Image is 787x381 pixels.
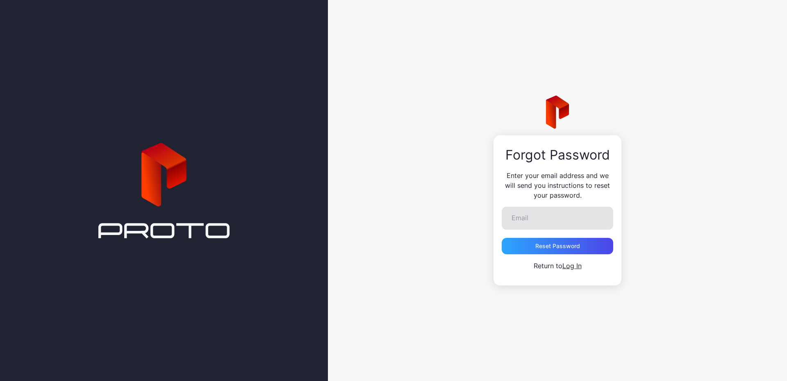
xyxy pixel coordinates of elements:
[502,207,613,230] input: Email
[502,148,613,162] div: Forgot Password
[562,262,582,270] a: Log In
[535,243,580,249] div: Reset Password
[502,238,613,254] button: Reset Password
[502,261,613,271] p: Return to
[502,171,613,200] p: Enter your email address and we will send you instructions to reset your password.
